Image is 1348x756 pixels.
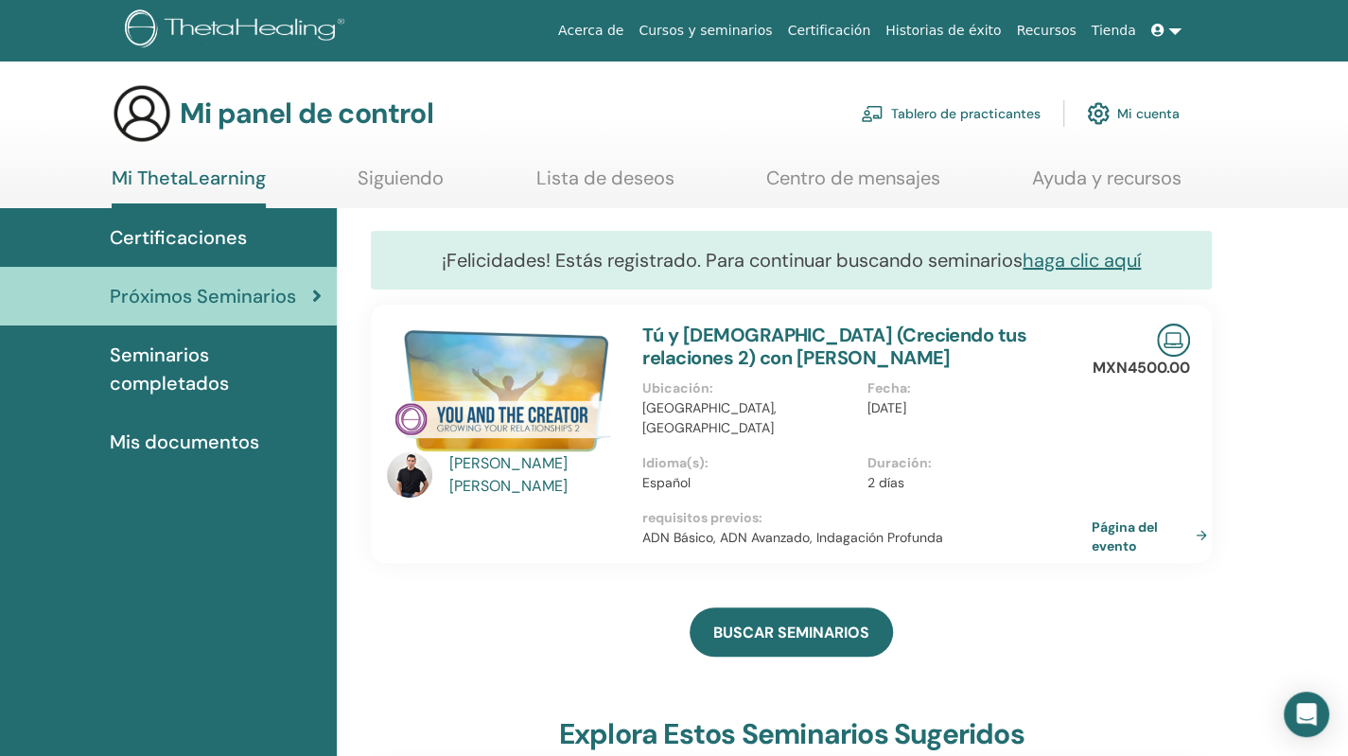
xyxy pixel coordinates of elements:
img: Tú y Dios (Creciendo tus relaciones 2) [387,324,620,458]
font: Página del evento [1092,519,1158,554]
a: Página del evento [1092,517,1215,554]
img: chalkboard-teacher.svg [861,105,884,122]
font: ¡Felicidades! Estás registrado. Para continuar buscando seminarios [442,248,1023,273]
a: Siguiendo [358,167,444,203]
font: Duración [867,454,928,471]
font: Tienda [1092,23,1136,38]
font: [DATE] [867,399,906,416]
font: Recursos [1016,23,1076,38]
a: BUSCAR SEMINARIOS [690,607,893,657]
font: [GEOGRAPHIC_DATA], [GEOGRAPHIC_DATA] [642,399,777,436]
font: Mis documentos [110,430,259,454]
a: Centro de mensajes [766,167,940,203]
font: Seminarios completados [110,343,229,396]
img: generic-user-icon.jpg [112,83,172,144]
a: [PERSON_NAME] [PERSON_NAME] [449,452,624,498]
a: Cursos y seminarios [631,13,779,48]
img: default.jpg [387,452,432,498]
font: Cursos y seminarios [639,23,772,38]
img: cog.svg [1087,97,1110,130]
a: Mi cuenta [1087,93,1180,134]
a: Tablero de practicantes [861,93,1041,134]
font: Mi ThetaLearning [112,166,266,190]
font: Explora estos seminarios sugeridos [559,715,1024,752]
font: Ubicación [642,379,709,396]
font: Mi panel de control [180,95,433,132]
a: haga clic aquí [1023,248,1141,273]
font: : [709,379,713,396]
font: Fecha [867,379,907,396]
font: Lista de deseos [536,166,674,190]
font: MXN4500.00 [1093,358,1190,378]
font: Historias de éxito [885,23,1001,38]
font: ADN Básico, ADN Avanzado, Indagación Profunda [642,529,943,546]
img: Seminario en línea en vivo [1157,324,1190,357]
font: Mi cuenta [1117,106,1180,123]
font: Certificaciones [110,225,247,250]
font: requisitos previos [642,509,759,526]
font: Próximos Seminarios [110,284,296,308]
font: : [907,379,911,396]
font: : [759,509,762,526]
font: Ayuda y recursos [1032,166,1182,190]
a: Tú y [DEMOGRAPHIC_DATA] (Creciendo tus relaciones 2) con [PERSON_NAME] [642,323,1026,370]
img: logo.png [125,9,351,52]
font: Español [642,474,691,491]
div: Open Intercom Messenger [1284,692,1329,737]
a: Acerca de [551,13,631,48]
a: Historias de éxito [878,13,1008,48]
a: Ayuda y recursos [1032,167,1182,203]
font: BUSCAR SEMINARIOS [713,623,869,642]
font: : [928,454,932,471]
font: Centro de mensajes [766,166,940,190]
font: Certificación [787,23,870,38]
font: Idioma(s) [642,454,705,471]
font: 2 días [867,474,904,491]
a: Mi ThetaLearning [112,167,266,208]
a: Lista de deseos [536,167,674,203]
font: [PERSON_NAME] [449,476,568,496]
a: Recursos [1008,13,1083,48]
font: Siguiendo [358,166,444,190]
font: [PERSON_NAME] [449,453,568,473]
a: Certificación [779,13,878,48]
a: Tienda [1084,13,1144,48]
font: Tablero de practicantes [891,106,1041,123]
font: : [705,454,709,471]
font: Acerca de [558,23,623,38]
